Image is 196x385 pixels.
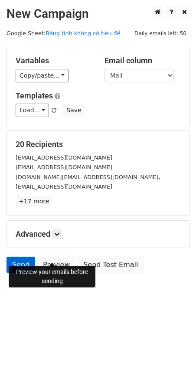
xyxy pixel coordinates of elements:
[16,56,91,65] h5: Variables
[153,343,196,385] div: Tiện ích trò chuyện
[16,154,112,161] small: [EMAIL_ADDRESS][DOMAIN_NAME]
[16,229,180,239] h5: Advanced
[16,196,52,207] a: +17 more
[16,164,112,170] small: [EMAIL_ADDRESS][DOMAIN_NAME]
[7,7,189,21] h2: New Campaign
[16,91,53,100] a: Templates
[7,30,121,36] small: Google Sheet:
[131,30,189,36] a: Daily emails left: 50
[16,104,49,117] a: Load...
[16,69,69,82] a: Copy/paste...
[16,174,160,190] small: [DOMAIN_NAME][EMAIL_ADDRESS][DOMAIN_NAME], [EMAIL_ADDRESS][DOMAIN_NAME]
[153,343,196,385] iframe: Chat Widget
[7,257,35,273] a: Send
[105,56,180,65] h5: Email column
[9,266,95,287] div: Preview your emails before sending
[46,30,120,36] a: Bảng tính không có tiêu đề
[37,257,75,273] a: Preview
[62,104,85,117] button: Save
[78,257,144,273] a: Send Test Email
[131,29,189,38] span: Daily emails left: 50
[16,140,180,149] h5: 20 Recipients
